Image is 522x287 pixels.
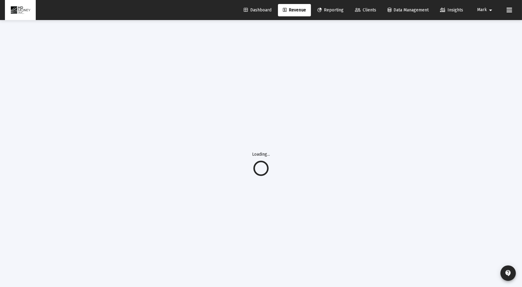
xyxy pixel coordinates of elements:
[10,4,31,16] img: Dashboard
[470,4,502,16] button: Mark
[283,7,306,13] span: Revenue
[477,7,487,13] span: Mark
[278,4,311,16] a: Revenue
[504,269,512,277] mat-icon: contact_support
[487,4,494,16] mat-icon: arrow_drop_down
[383,4,434,16] a: Data Management
[317,7,344,13] span: Reporting
[440,7,463,13] span: Insights
[244,7,271,13] span: Dashboard
[388,7,429,13] span: Data Management
[355,7,376,13] span: Clients
[350,4,381,16] a: Clients
[239,4,276,16] a: Dashboard
[435,4,468,16] a: Insights
[312,4,349,16] a: Reporting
